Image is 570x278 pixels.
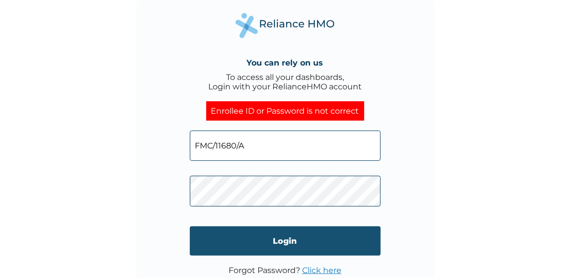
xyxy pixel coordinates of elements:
[302,266,341,275] a: Click here
[229,266,341,275] p: Forgot Password?
[247,58,324,68] h4: You can rely on us
[190,131,381,161] input: Email address or HMO ID
[208,72,362,91] div: To access all your dashboards, Login with your RelianceHMO account
[236,13,335,38] img: Reliance Health's Logo
[206,101,364,121] div: Enrollee ID or Password is not correct
[190,226,381,256] input: Login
